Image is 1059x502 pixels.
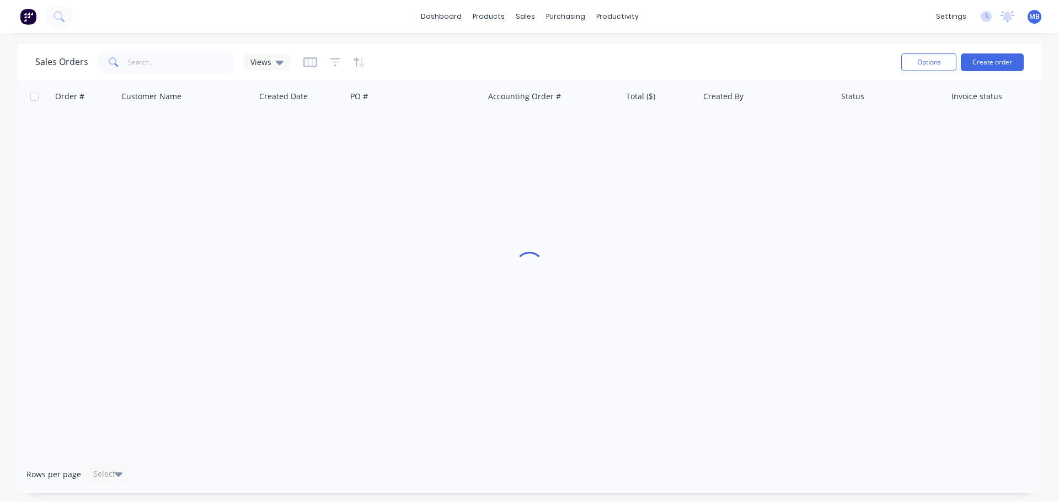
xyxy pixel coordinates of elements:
[626,91,655,102] div: Total ($)
[26,469,81,480] span: Rows per page
[1029,12,1040,21] span: MB
[951,91,1002,102] div: Invoice status
[350,91,368,102] div: PO #
[121,91,181,102] div: Customer Name
[961,53,1024,71] button: Create order
[591,8,644,25] div: productivity
[510,8,541,25] div: sales
[703,91,744,102] div: Created By
[250,56,271,68] span: Views
[467,8,510,25] div: products
[128,51,236,73] input: Search...
[930,8,972,25] div: settings
[901,53,956,71] button: Options
[20,8,36,25] img: Factory
[841,91,864,102] div: Status
[488,91,561,102] div: Accounting Order #
[259,91,308,102] div: Created Date
[415,8,467,25] a: dashboard
[541,8,591,25] div: purchasing
[55,91,84,102] div: Order #
[35,57,88,67] h1: Sales Orders
[93,468,122,479] div: Select...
